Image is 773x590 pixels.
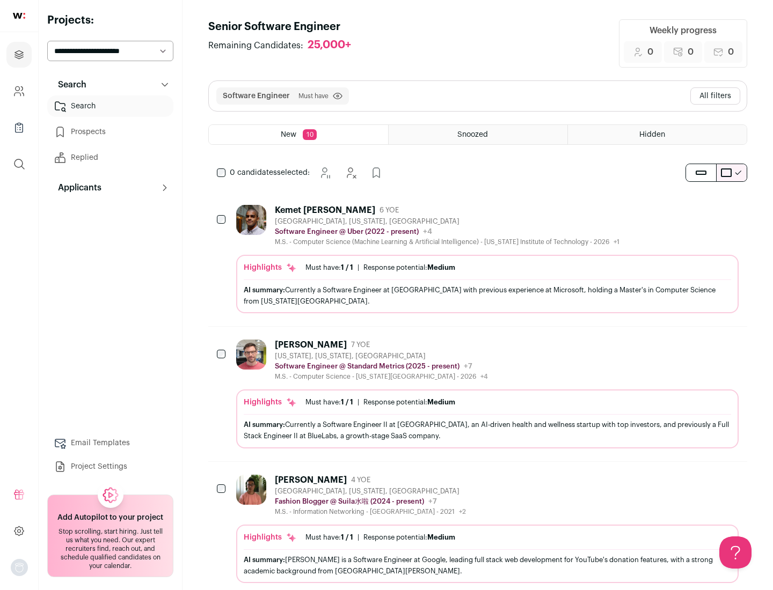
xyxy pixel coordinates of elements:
div: Response potential: [363,533,455,542]
span: AI summary: [244,556,285,563]
span: +7 [428,498,437,505]
span: +4 [480,373,488,380]
h1: Senior Software Engineer [208,19,362,34]
div: Response potential: [363,398,455,407]
span: Medium [427,399,455,405]
div: [PERSON_NAME] [275,340,347,350]
span: 1 / 1 [341,534,353,541]
a: Add Autopilot to your project Stop scrolling, start hiring. Just tell us what you need. Our exper... [47,495,173,577]
div: Currently a Software Engineer II at [GEOGRAPHIC_DATA], an AI-driven health and wellness startup w... [244,419,731,441]
span: 6 YOE [380,206,399,215]
span: +2 [459,508,466,515]
a: [PERSON_NAME] 7 YOE [US_STATE], [US_STATE], [GEOGRAPHIC_DATA] Software Engineer @ Standard Metric... [236,340,739,448]
div: Currently a Software Engineer at [GEOGRAPHIC_DATA] with previous experience at Microsoft, holding... [244,284,731,307]
button: Search [47,74,173,95]
div: [US_STATE], [US_STATE], [GEOGRAPHIC_DATA] [275,352,488,360]
button: All filters [690,87,740,105]
p: Software Engineer @ Uber (2022 - present) [275,227,419,236]
img: 1d26598260d5d9f7a69202d59cf331847448e6cffe37083edaed4f8fc8795bfe [236,205,266,235]
div: Must have: [305,263,353,272]
img: 0fb184815f518ed3bcaf4f46c87e3bafcb34ea1ec747045ab451f3ffb05d485a [236,340,266,370]
span: 4 YOE [351,476,370,484]
button: Applicants [47,177,173,198]
div: Kemet [PERSON_NAME] [275,205,375,216]
iframe: Help Scout Beacon - Open [719,536,752,569]
a: Kemet [PERSON_NAME] 6 YOE [GEOGRAPHIC_DATA], [US_STATE], [GEOGRAPHIC_DATA] Software Engineer @ Ub... [236,205,739,313]
span: New [281,131,296,138]
span: AI summary: [244,421,285,428]
span: +1 [614,239,619,245]
a: [PERSON_NAME] 4 YOE [GEOGRAPHIC_DATA], [US_STATE], [GEOGRAPHIC_DATA] Fashion Blogger @ Suila水啦 (2... [236,475,739,583]
span: 10 [303,129,317,140]
a: Search [47,95,173,117]
span: Hidden [639,131,665,138]
h2: Projects: [47,13,173,28]
div: 25,000+ [308,39,351,52]
div: Must have: [305,398,353,407]
span: Medium [427,264,455,271]
button: Hide [340,162,361,183]
div: Response potential: [363,263,455,272]
div: Must have: [305,533,353,542]
span: 0 candidates [230,169,277,176]
img: 322c244f3187aa81024ea13e08450523775794405435f85740c15dbe0cd0baab.jpg [236,475,266,505]
button: Snooze [314,162,336,183]
div: Weekly progress [650,24,717,37]
div: Highlights [244,397,297,408]
span: AI summary: [244,286,285,293]
a: Email Templates [47,432,173,454]
a: Hidden [568,125,747,144]
div: M.S. - Computer Science (Machine Learning & Artificial Intelligence) - [US_STATE] Institute of Te... [275,238,619,246]
ul: | [305,533,455,542]
img: nopic.png [11,559,28,576]
p: Search [52,78,86,91]
ul: | [305,263,455,272]
p: Software Engineer @ Standard Metrics (2025 - present) [275,362,460,371]
span: 0 [688,46,694,58]
div: [GEOGRAPHIC_DATA], [US_STATE], [GEOGRAPHIC_DATA] [275,217,619,226]
a: Projects [6,42,32,68]
p: Applicants [52,181,101,194]
a: Project Settings [47,456,173,477]
span: 0 [647,46,653,58]
a: Company Lists [6,115,32,141]
div: [PERSON_NAME] [275,475,347,485]
a: Prospects [47,121,173,143]
button: Open dropdown [11,559,28,576]
span: +4 [423,228,432,235]
img: wellfound-shorthand-0d5821cbd27db2630d0214b213865d53afaa358527fdda9d0ea32b1df1b89c2c.svg [13,13,25,19]
ul: | [305,398,455,407]
div: M.S. - Computer Science - [US_STATE][GEOGRAPHIC_DATA] - 2026 [275,372,488,381]
span: 1 / 1 [341,399,353,405]
div: M.S. - Information Networking - [GEOGRAPHIC_DATA] - 2021 [275,507,466,516]
span: +7 [464,363,472,370]
div: Highlights [244,262,297,273]
div: Highlights [244,532,297,543]
span: Medium [427,534,455,541]
h2: Add Autopilot to your project [57,512,163,523]
span: Must have [298,92,329,100]
span: 0 [728,46,734,58]
span: Snoozed [457,131,488,138]
a: Company and ATS Settings [6,78,32,104]
div: Stop scrolling, start hiring. Just tell us what you need. Our expert recruiters find, reach out, ... [54,527,166,570]
button: Add to Prospects [366,162,387,183]
span: 7 YOE [351,341,370,349]
span: 1 / 1 [341,264,353,271]
p: Fashion Blogger @ Suila水啦 (2024 - present) [275,497,424,506]
a: Snoozed [389,125,567,144]
div: [PERSON_NAME] is a Software Engineer at Google, leading full stack web development for YouTube's ... [244,554,731,577]
div: [GEOGRAPHIC_DATA], [US_STATE], [GEOGRAPHIC_DATA] [275,487,466,496]
a: Replied [47,147,173,168]
span: Remaining Candidates: [208,39,303,52]
span: selected: [230,167,310,178]
button: Software Engineer [223,91,290,101]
